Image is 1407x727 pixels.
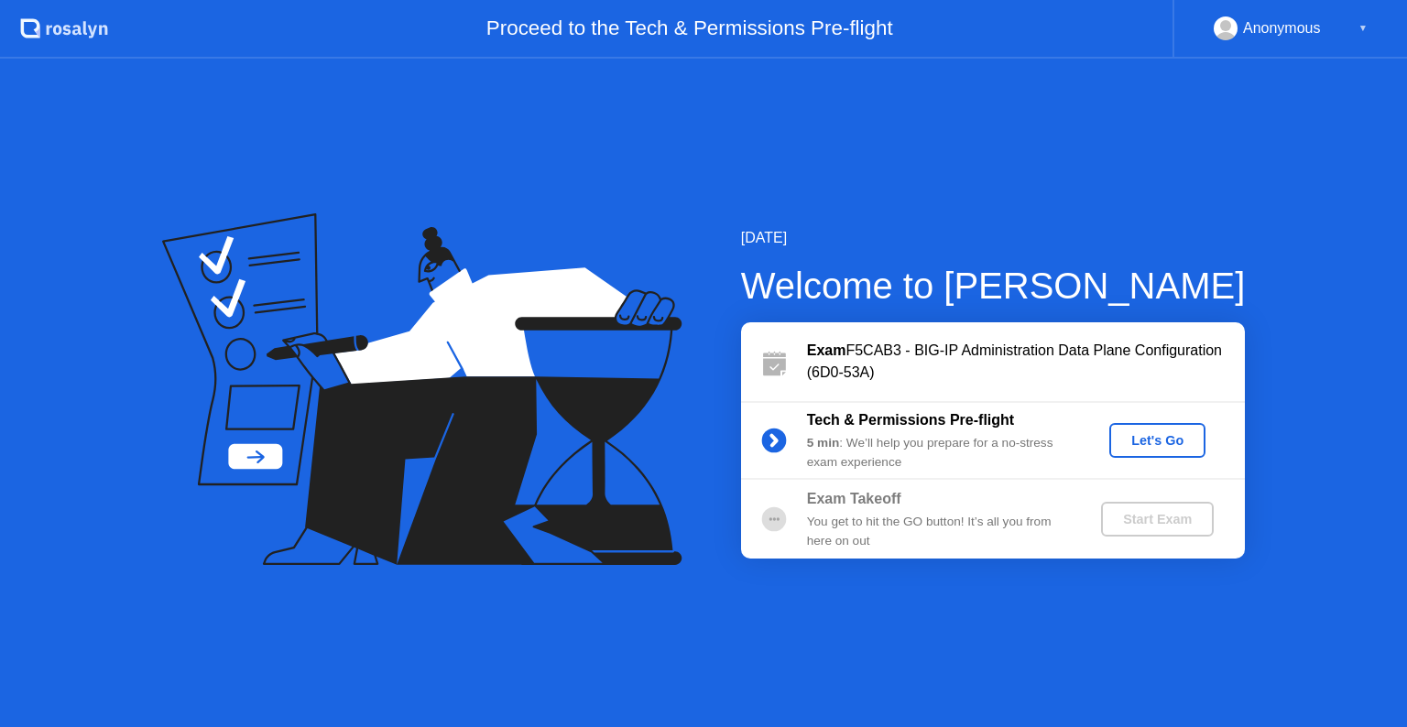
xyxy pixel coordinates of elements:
b: Exam Takeoff [807,491,901,506]
b: 5 min [807,436,840,450]
div: You get to hit the GO button! It’s all you from here on out [807,513,1071,550]
div: Anonymous [1243,16,1321,40]
div: ▼ [1358,16,1368,40]
button: Let's Go [1109,423,1205,458]
div: Let's Go [1117,433,1198,448]
div: Welcome to [PERSON_NAME] [741,258,1246,313]
div: [DATE] [741,227,1246,249]
div: : We’ll help you prepare for a no-stress exam experience [807,434,1071,472]
div: Start Exam [1108,512,1206,526]
b: Exam [807,342,846,358]
b: Tech & Permissions Pre-flight [807,412,1014,428]
div: F5CAB3 - BIG-IP Administration Data Plane Configuration (6D0-53A) [807,340,1245,384]
button: Start Exam [1101,502,1214,537]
